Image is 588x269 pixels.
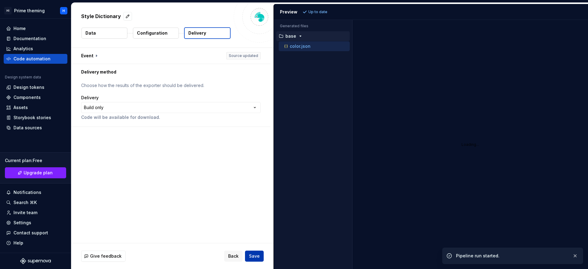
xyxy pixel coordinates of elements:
[4,44,67,54] a: Analytics
[81,13,121,20] p: Style Dictionary
[279,43,350,50] button: color.json
[13,189,41,195] div: Notifications
[5,157,66,164] div: Current plan : Free
[276,33,350,40] button: base
[81,28,127,39] button: Data
[4,228,67,238] button: Contact support
[13,210,37,216] div: Invite team
[90,253,122,259] span: Give feedback
[280,24,346,28] p: Generated files
[137,30,168,36] p: Configuration
[24,170,53,176] span: Upgrade plan
[4,24,67,33] a: Home
[13,240,23,246] div: Help
[13,56,51,62] div: Code automation
[4,7,12,14] div: HI
[4,208,67,218] a: Invite team
[13,25,26,32] div: Home
[81,251,126,262] button: Give feedback
[4,113,67,123] a: Storybook stories
[4,238,67,248] button: Help
[13,125,42,131] div: Data sources
[81,95,99,101] label: Delivery
[4,123,67,133] a: Data sources
[4,54,67,64] a: Code automation
[245,251,264,262] button: Save
[224,251,243,262] button: Back
[4,103,67,112] a: Assets
[20,258,51,264] svg: Supernova Logo
[228,253,239,259] span: Back
[188,30,206,36] p: Delivery
[249,253,260,259] span: Save
[456,253,567,259] div: Pipeline run started.
[13,115,51,121] div: Storybook stories
[4,188,67,197] button: Notifications
[81,82,261,89] p: Choose how the results of the exporter should be delivered.
[4,198,67,207] button: Search ⌘K
[290,44,311,49] p: color.json
[13,46,33,52] div: Analytics
[13,230,48,236] div: Contact support
[14,8,45,14] div: Prime theming
[62,8,65,13] div: H
[13,84,44,90] div: Design tokens
[4,82,67,92] a: Design tokens
[133,28,179,39] button: Configuration
[13,104,28,111] div: Assets
[13,199,37,206] div: Search ⌘K
[184,27,231,39] button: Delivery
[13,36,46,42] div: Documentation
[4,34,67,44] a: Documentation
[85,30,96,36] p: Data
[5,167,66,178] a: Upgrade plan
[4,93,67,102] a: Components
[308,9,327,14] p: Up to date
[5,75,41,80] div: Design system data
[81,114,261,120] p: Code will be available for download.
[280,9,297,15] div: Preview
[4,218,67,228] a: Settings
[13,94,41,100] div: Components
[1,4,70,17] button: HIPrime themingH
[13,220,31,226] div: Settings
[285,34,296,39] p: base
